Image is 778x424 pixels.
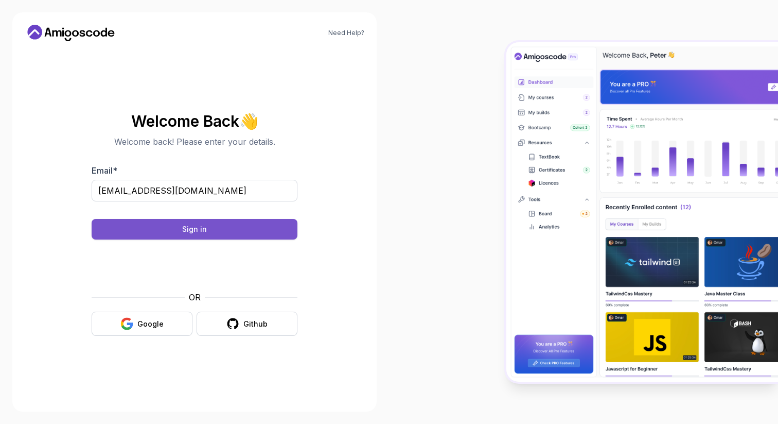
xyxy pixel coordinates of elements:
h2: Welcome Back [92,113,297,129]
button: Sign in [92,219,297,240]
input: Enter your email [92,180,297,201]
span: 👋 [237,109,262,133]
div: Sign in [182,224,207,234]
button: Google [92,312,192,336]
a: Home link [25,25,117,41]
img: Amigoscode Dashboard [506,42,778,381]
label: Email * [92,165,117,176]
p: Welcome back! Please enter your details. [92,135,297,148]
p: OR [189,291,201,303]
div: Github [243,319,268,329]
div: Google [137,319,164,329]
iframe: Widget containing checkbox for hCaptcha security challenge [117,246,272,285]
a: Need Help? [328,29,364,37]
button: Github [197,312,297,336]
